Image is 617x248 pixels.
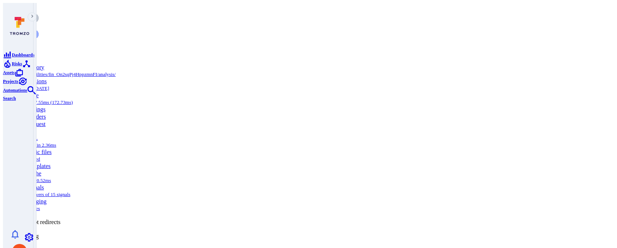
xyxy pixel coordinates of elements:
small: 7 queries in 2.36ms [18,142,56,148]
i: Expand navigation menu [30,14,35,20]
small: /vulnerabilities/fin_On2sqPj4HppzmnFI/analysis/ [18,71,116,77]
a: Templates [27,163,51,169]
div: Intercept redirects [18,219,614,226]
small: 107 receivers of 15 signals [18,192,70,197]
a: History/vulnerabilities/fin_On2sqPj4HppzmnFI/analysis/ [18,64,116,77]
span: Dashboards [12,52,34,57]
small: 0 files used [18,156,40,162]
button: Expand navigation menu [28,13,36,21]
a: Dashboards [3,51,34,57]
span: Automations [3,88,27,93]
button: Notifications [6,228,24,240]
a: SQL7 queries in 2.36ms [18,135,56,148]
small: CPU: 167.55ms (172.73ms) [18,99,73,105]
span: Risks [12,61,22,66]
div: loading spinner [14,14,603,40]
a: TimeCPU: 167.55ms (172.73ms) [18,92,73,105]
span: Assets [3,70,15,75]
a: Settings [27,106,46,112]
span: Projects [3,79,18,84]
a: Settings [25,234,34,240]
div: Profiling [18,233,614,240]
a: Risks [3,60,22,66]
a: Signals107 receivers of 15 signals [18,184,70,197]
a: Requestfrontend [18,121,46,134]
span: Search [3,96,16,101]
